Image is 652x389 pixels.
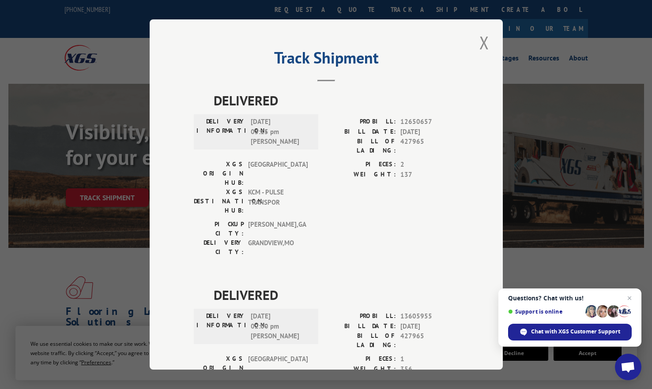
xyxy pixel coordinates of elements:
label: PIECES: [326,354,396,364]
span: [DATE] [400,322,459,332]
span: 2 [400,160,459,170]
span: Chat with XGS Customer Support [508,324,632,340]
label: XGS DESTINATION HUB: [194,187,244,215]
label: PICKUP CITY: [194,220,244,238]
span: [PERSON_NAME] , GA [248,220,308,238]
label: PROBILL: [326,311,396,322]
label: WEIGHT: [326,170,396,180]
label: PIECES: [326,160,396,170]
span: [DATE] [400,127,459,137]
label: DELIVERY CITY: [194,238,244,257]
span: 427965 [400,331,459,350]
span: DELIVERED [214,285,459,305]
label: BILL OF LADING: [326,137,396,155]
label: BILL OF LADING: [326,331,396,350]
label: BILL DATE: [326,127,396,137]
h2: Track Shipment [194,52,459,68]
button: Close modal [477,30,492,55]
span: 12650657 [400,117,459,127]
span: [GEOGRAPHIC_DATA] [248,354,308,382]
span: 137 [400,170,459,180]
span: Questions? Chat with us! [508,295,632,302]
span: 427965 [400,137,459,155]
label: DELIVERY INFORMATION: [196,311,246,341]
span: [DATE] 05:15 pm [PERSON_NAME] [251,117,310,147]
label: BILL DATE: [326,322,396,332]
label: XGS ORIGIN HUB: [194,160,244,187]
span: 13605955 [400,311,459,322]
a: Open chat [615,354,641,380]
label: XGS ORIGIN HUB: [194,354,244,382]
label: WEIGHT: [326,364,396,374]
label: PROBILL: [326,117,396,127]
span: DELIVERED [214,90,459,110]
span: Chat with XGS Customer Support [531,328,620,336]
span: 356 [400,364,459,374]
span: Support is online [508,308,582,315]
span: KCM - PULSE TRANSPOR [248,187,308,215]
label: DELIVERY INFORMATION: [196,117,246,147]
span: [DATE] 02:00 pm [PERSON_NAME] [251,311,310,341]
span: GRANDVIEW , MO [248,238,308,257]
span: 1 [400,354,459,364]
span: [GEOGRAPHIC_DATA] [248,160,308,187]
